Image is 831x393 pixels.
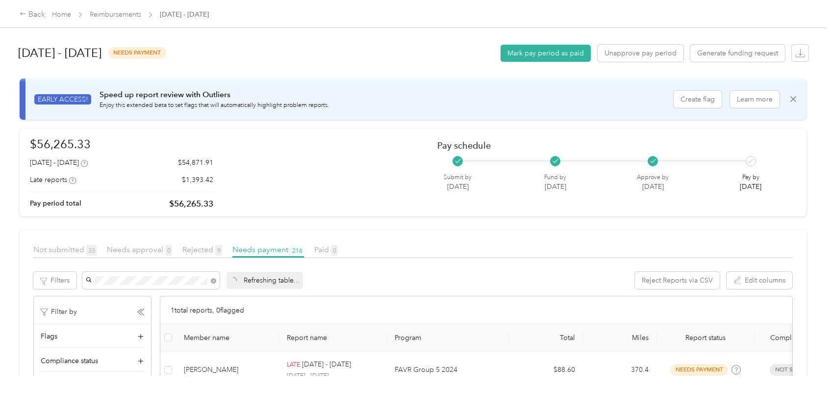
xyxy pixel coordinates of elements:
[178,157,213,168] p: $54,871.91
[697,48,778,58] span: Generate funding request
[730,91,780,108] button: Learn more
[287,361,300,369] p: LATE
[509,351,583,389] td: $88.60
[33,272,76,289] button: Filters
[387,324,509,351] th: Program
[52,10,71,19] a: Home
[501,45,591,62] button: Mark pay period as paid
[227,272,303,289] div: Refreshing table...
[41,356,98,366] span: Compliance status
[444,182,472,192] p: [DATE]
[100,89,329,101] p: Speed up report review with Outliers
[41,331,57,341] span: Flags
[690,45,785,62] button: Generate funding request
[287,372,379,381] p: [DATE] - [DATE]
[86,245,97,256] span: 33
[20,9,45,21] div: Back
[598,45,683,62] button: Unapprove pay period
[437,140,780,151] h2: Pay schedule
[583,351,656,389] td: 370.4
[182,245,222,254] span: Rejected
[635,272,720,289] button: Reject Reports via CSV
[279,324,387,351] th: Report name
[664,334,747,342] span: Report status
[740,182,761,192] p: [DATE]
[108,47,166,58] span: needs payment
[674,91,722,108] button: Create flag
[670,364,728,375] span: needs payment
[637,173,669,182] p: Approve by
[544,173,566,182] p: Fund by
[184,365,271,375] div: [PERSON_NAME]
[90,10,141,19] a: Reimbursements
[33,245,97,254] span: Not submitted
[387,351,509,389] td: FAVR Group 5 2024
[770,364,828,375] span: Not submitted
[290,245,304,256] span: 216
[591,334,649,342] div: Miles
[517,334,575,342] div: Total
[30,175,76,185] div: Late reports
[215,245,222,256] span: 9
[107,245,172,254] span: Needs approval
[740,173,761,182] p: Pay by
[176,324,279,351] th: Member name
[637,182,669,192] p: [DATE]
[314,245,338,254] span: Paid
[30,198,81,209] p: Pay period total
[30,135,213,153] h1: $56,265.33
[34,94,91,105] span: EARLY ACCESS!
[160,296,792,324] div: 1 total reports, 0 flagged
[302,359,351,370] p: [DATE] - [DATE]
[395,365,502,375] p: FAVR Group 5 2024
[232,245,304,254] span: Needs payment
[776,338,831,393] iframe: Everlance-gr Chat Button Frame
[182,175,213,185] p: $1,393.42
[544,182,566,192] p: [DATE]
[18,41,101,65] h1: [DATE] - [DATE]
[30,157,88,168] div: [DATE] - [DATE]
[184,334,271,342] div: Member name
[41,307,77,317] p: Filter by
[331,245,338,256] span: 0
[727,272,792,289] button: Edit columns
[444,173,472,182] p: Submit by
[169,198,213,210] p: $56,265.33
[160,9,209,20] span: [DATE] - [DATE]
[100,101,329,110] p: Enjoy this extended beta to set flags that will automatically highlight problem reports.
[165,245,172,256] span: 0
